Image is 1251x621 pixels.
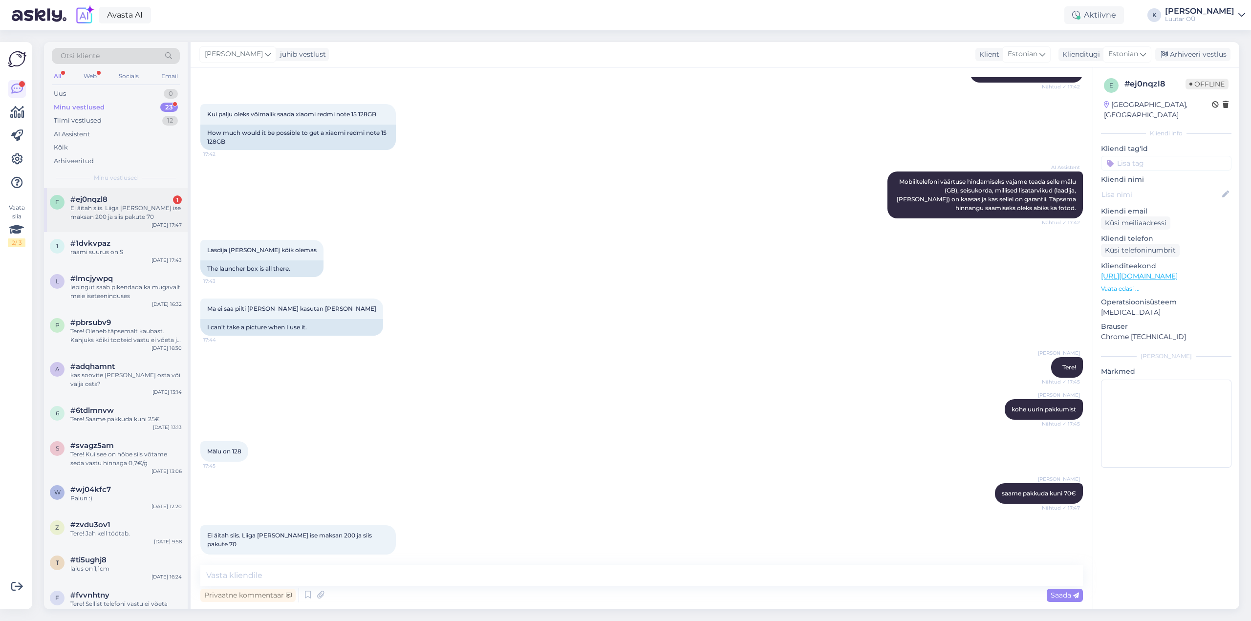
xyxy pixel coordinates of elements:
[1101,244,1180,257] div: Küsi telefoninumbrit
[70,529,182,538] div: Tere! Jah kell töötab.
[1042,504,1080,512] span: Nähtud ✓ 17:47
[1124,78,1186,90] div: # ej0nqzl8
[55,365,60,373] span: a
[94,173,138,182] span: Minu vestlused
[1104,100,1212,120] div: [GEOGRAPHIC_DATA], [GEOGRAPHIC_DATA]
[56,242,58,250] span: 1
[1165,7,1234,15] div: [PERSON_NAME]
[203,278,240,285] span: 17:43
[82,70,99,83] div: Web
[1101,144,1231,154] p: Kliendi tag'id
[70,204,182,221] div: Ei äitah siis. Liiga [PERSON_NAME] ise maksan 200 ja siis pakute 70
[54,116,102,126] div: Tiimi vestlused
[1042,378,1080,385] span: Nähtud ✓ 17:45
[70,318,111,327] span: #pbrsubv9
[200,589,296,602] div: Privaatne kommentaar
[1064,6,1124,24] div: Aktiivne
[151,221,182,229] div: [DATE] 17:47
[74,5,95,25] img: explore-ai
[1038,349,1080,357] span: [PERSON_NAME]
[1051,591,1079,600] span: Saada
[203,150,240,158] span: 17:42
[1165,15,1234,23] div: Luutar OÜ
[1101,156,1231,171] input: Lisa tag
[1101,189,1220,200] input: Lisa nimi
[151,573,182,580] div: [DATE] 16:24
[56,559,59,566] span: t
[1101,129,1231,138] div: Kliendi info
[203,336,240,343] span: 17:44
[205,49,263,60] span: [PERSON_NAME]
[56,445,59,452] span: s
[1101,307,1231,318] p: [MEDICAL_DATA]
[54,156,94,166] div: Arhiveeritud
[55,321,60,329] span: p
[1101,234,1231,244] p: Kliendi telefon
[1101,174,1231,185] p: Kliendi nimi
[1101,321,1231,332] p: Brauser
[1038,475,1080,483] span: [PERSON_NAME]
[1042,219,1080,226] span: Nähtud ✓ 17:42
[55,524,59,531] span: z
[70,274,113,283] span: #lmcjywpq
[200,260,324,277] div: The launcher box is all there.
[1002,490,1076,497] span: saame pakkuda kuni 70€
[70,494,182,503] div: Palun :)
[1101,272,1178,280] a: [URL][DOMAIN_NAME]
[203,462,240,470] span: 17:45
[1042,83,1080,90] span: Nähtud ✓ 17:42
[70,239,110,248] span: #1dvkvpaz
[207,532,373,548] span: Ei äitah siis. Liiga [PERSON_NAME] ise maksan 200 ja siis pakute 70
[1038,391,1080,399] span: [PERSON_NAME]
[207,246,317,254] span: Lasdija [PERSON_NAME] kõik olemas
[70,564,182,573] div: laius on 1,1cm
[70,362,115,371] span: #adqhamnt
[56,409,59,417] span: 6
[1008,49,1037,60] span: Estonian
[203,555,240,562] span: 17:47
[1165,7,1245,23] a: [PERSON_NAME]Luutar OÜ
[54,489,61,496] span: w
[54,143,68,152] div: Kõik
[1101,216,1170,230] div: Küsi meiliaadressi
[54,89,66,99] div: Uus
[151,503,182,510] div: [DATE] 12:20
[1043,164,1080,171] span: AI Assistent
[154,538,182,545] div: [DATE] 9:58
[70,406,114,415] span: #6tdlmnvw
[151,257,182,264] div: [DATE] 17:43
[200,125,396,150] div: How much would it be possible to get a xiaomi redmi note 15 128GB
[1101,206,1231,216] p: Kliendi email
[70,327,182,344] div: Tere! Oleneb täpsemalt kaubast. Kahjuks kõiki tooteid vastu ei võeta ja osadele toodetele pakume ...
[56,278,59,285] span: l
[276,49,326,60] div: juhib vestlust
[207,305,376,312] span: Ma ei saa pilti [PERSON_NAME] kasutan [PERSON_NAME]
[70,195,108,204] span: #ej0nqzl8
[1101,284,1231,293] p: Vaata edasi ...
[70,520,110,529] span: #zvdu3ov1
[897,178,1078,212] span: Mobiiltelefoni väärtuse hindamiseks vajame teada selle mälu (GB), seisukorda, millised lisatarvik...
[152,300,182,308] div: [DATE] 16:32
[70,556,107,564] span: #ti5ughj8
[1012,406,1076,413] span: kohe uurin pakkumist
[1109,82,1113,89] span: e
[164,89,178,99] div: 0
[159,70,180,83] div: Email
[55,594,59,601] span: f
[1101,297,1231,307] p: Operatsioonisüsteem
[153,424,182,431] div: [DATE] 13:13
[162,116,178,126] div: 12
[1108,49,1138,60] span: Estonian
[70,591,109,600] span: #fvvnhtny
[54,103,105,112] div: Minu vestlused
[52,70,63,83] div: All
[1101,332,1231,342] p: Chrome [TECHNICAL_ID]
[1186,79,1229,89] span: Offline
[1147,8,1161,22] div: K
[54,129,90,139] div: AI Assistent
[70,248,182,257] div: raami suurus on S
[8,238,25,247] div: 2 / 3
[1101,366,1231,377] p: Märkmed
[1058,49,1100,60] div: Klienditugi
[70,450,182,468] div: Tere! Kui see on hõbe siis võtame seda vastu hinnaga 0,7€/g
